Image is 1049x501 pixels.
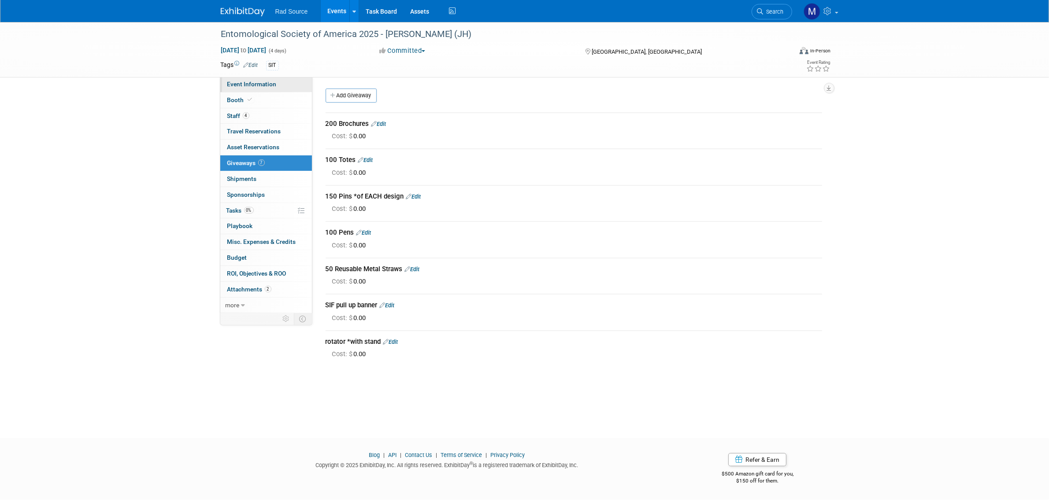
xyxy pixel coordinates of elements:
span: 0.00 [332,169,370,177]
span: Cost: $ [332,314,354,322]
img: Melissa Conboy [804,3,820,20]
a: Terms of Service [441,452,482,458]
sup: ® [470,461,473,466]
a: Shipments [220,171,312,187]
span: 7 [258,159,265,166]
span: Cost: $ [332,132,354,140]
span: | [483,452,489,458]
div: $500 Amazon gift card for you, [686,464,829,485]
div: rotator *with stand [326,337,822,346]
span: Event Information [227,81,277,88]
a: more [220,298,312,313]
span: Search [764,8,784,15]
span: Misc. Expenses & Credits [227,238,296,245]
span: | [434,452,439,458]
div: SIF pull up banner [326,301,822,310]
a: Travel Reservations [220,124,312,139]
div: $150 off for them. [686,477,829,485]
span: to [240,47,248,54]
span: 0.00 [332,277,370,285]
a: Add Giveaway [326,88,377,103]
div: 200 Brochures [326,119,822,129]
a: Search [752,4,792,19]
div: Event Format [740,46,831,59]
span: ROI, Objectives & ROO [227,270,286,277]
td: Tags [221,60,258,70]
span: 0.00 [332,241,370,249]
a: Attachments2 [220,282,312,297]
span: | [398,452,404,458]
a: Edit [356,229,371,236]
a: Tasks0% [220,203,312,218]
div: Entomological Society of America 2025 - [PERSON_NAME] (JH) [218,26,779,42]
span: Giveaways [227,159,265,166]
span: 4 [243,112,249,119]
span: [DATE] [DATE] [221,46,267,54]
span: Asset Reservations [227,144,280,151]
a: Edit [358,157,373,163]
a: ROI, Objectives & ROO [220,266,312,281]
a: Edit [405,266,420,273]
a: API [388,452,397,458]
span: Playbook [227,222,253,229]
span: [GEOGRAPHIC_DATA], [GEOGRAPHIC_DATA] [592,48,702,55]
span: Booth [227,96,254,103]
span: 2 [265,286,271,292]
span: 0.00 [332,314,370,322]
span: (4 days) [268,48,287,54]
a: Refer & Earn [728,453,786,466]
span: Staff [227,112,249,119]
span: Budget [227,254,247,261]
span: 0.00 [332,132,370,140]
a: Edit [380,302,395,309]
a: Edit [406,193,421,200]
div: SIT [266,61,279,70]
img: ExhibitDay [221,7,265,16]
a: Edit [383,339,398,345]
a: Giveaways7 [220,155,312,171]
a: Sponsorships [220,187,312,203]
a: Asset Reservations [220,140,312,155]
td: Personalize Event Tab Strip [279,313,294,324]
button: Committed [376,46,429,55]
div: 50 Reusable Metal Straws [326,265,822,274]
a: Privacy Policy [490,452,525,458]
span: Cost: $ [332,241,354,249]
span: 0% [244,207,254,214]
div: Event Rating [806,60,830,65]
span: more [226,302,240,309]
span: Rad Source [275,8,308,15]
a: Booth [220,92,312,108]
span: 0.00 [332,350,370,358]
span: Cost: $ [332,277,354,285]
div: 100 Totes [326,155,822,165]
div: Copyright © 2025 ExhibitDay, Inc. All rights reserved. ExhibitDay is a registered trademark of Ex... [221,459,674,469]
span: Cost: $ [332,350,354,358]
span: 0.00 [332,205,370,213]
span: Cost: $ [332,205,354,213]
a: Misc. Expenses & Credits [220,234,312,250]
span: Shipments [227,175,257,182]
a: Staff4 [220,108,312,124]
td: Toggle Event Tabs [294,313,312,324]
a: Event Information [220,77,312,92]
span: Sponsorships [227,191,265,198]
span: Travel Reservations [227,128,281,135]
a: Contact Us [405,452,432,458]
a: Blog [369,452,380,458]
span: Cost: $ [332,169,354,177]
a: Edit [244,62,258,68]
i: Booth reservation complete [248,97,252,102]
div: 150 Pins *of EACH design [326,192,822,201]
a: Budget [220,250,312,265]
a: Edit [371,121,386,127]
span: Tasks [226,207,254,214]
div: 100 Pens [326,228,822,237]
span: | [381,452,387,458]
span: Attachments [227,286,271,293]
a: Playbook [220,218,312,234]
img: Format-Inperson.png [800,47,808,54]
div: In-Person [810,48,830,54]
